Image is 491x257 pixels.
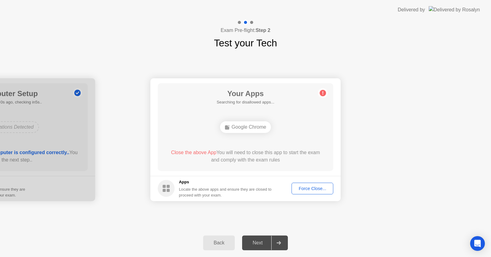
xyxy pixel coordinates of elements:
div: Force Close... [294,186,331,191]
button: Force Close... [292,183,333,194]
div: Next [244,240,271,246]
h5: Apps [179,179,272,185]
img: Delivered by Rosalyn [429,6,480,13]
b: Step 2 [256,28,270,33]
div: Locate the above apps and ensure they are closed to proceed with your exam. [179,186,272,198]
div: Back [205,240,233,246]
span: Close the above App [171,150,216,155]
h1: Test your Tech [214,36,277,50]
div: Delivered by [398,6,425,14]
h4: Exam Pre-flight: [221,27,270,34]
button: Next [242,236,288,250]
div: Google Chrome [220,121,271,133]
button: Back [203,236,235,250]
div: Open Intercom Messenger [470,236,485,251]
div: You will need to close this app to start the exam and comply with the exam rules [167,149,325,164]
h1: Your Apps [217,88,274,99]
h5: Searching for disallowed apps... [217,99,274,105]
